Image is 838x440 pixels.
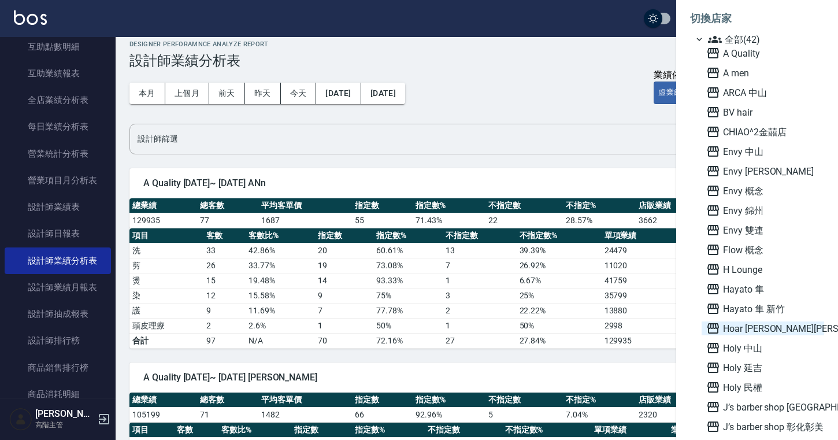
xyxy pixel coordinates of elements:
li: 切換店家 [690,5,824,32]
span: CHIAO^2金囍店 [706,125,820,139]
span: H Lounge [706,262,820,276]
span: J’s barber shop [GEOGRAPHIC_DATA][PERSON_NAME] [706,400,820,414]
span: Envy 雙連 [706,223,820,237]
span: ARCA 中山 [706,86,820,99]
span: A Quality [706,46,820,60]
span: J’s barber shop 彰化彰美 [706,420,820,434]
span: Holy 延吉 [706,361,820,375]
span: Hoar [PERSON_NAME][PERSON_NAME] [706,321,820,335]
span: Envy 中山 [706,145,820,158]
span: Hayato 隼 [706,282,820,296]
span: Flow 概念 [706,243,820,257]
span: Envy [PERSON_NAME] [706,164,820,178]
span: 全部(42) [708,32,820,46]
span: Envy 概念 [706,184,820,198]
span: Holy 民權 [706,380,820,394]
span: A men [706,66,820,80]
span: BV hair [706,105,820,119]
span: Envy 錦州 [706,204,820,217]
span: Holy 中山 [706,341,820,355]
span: Hayato 隼 新竹 [706,302,820,316]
